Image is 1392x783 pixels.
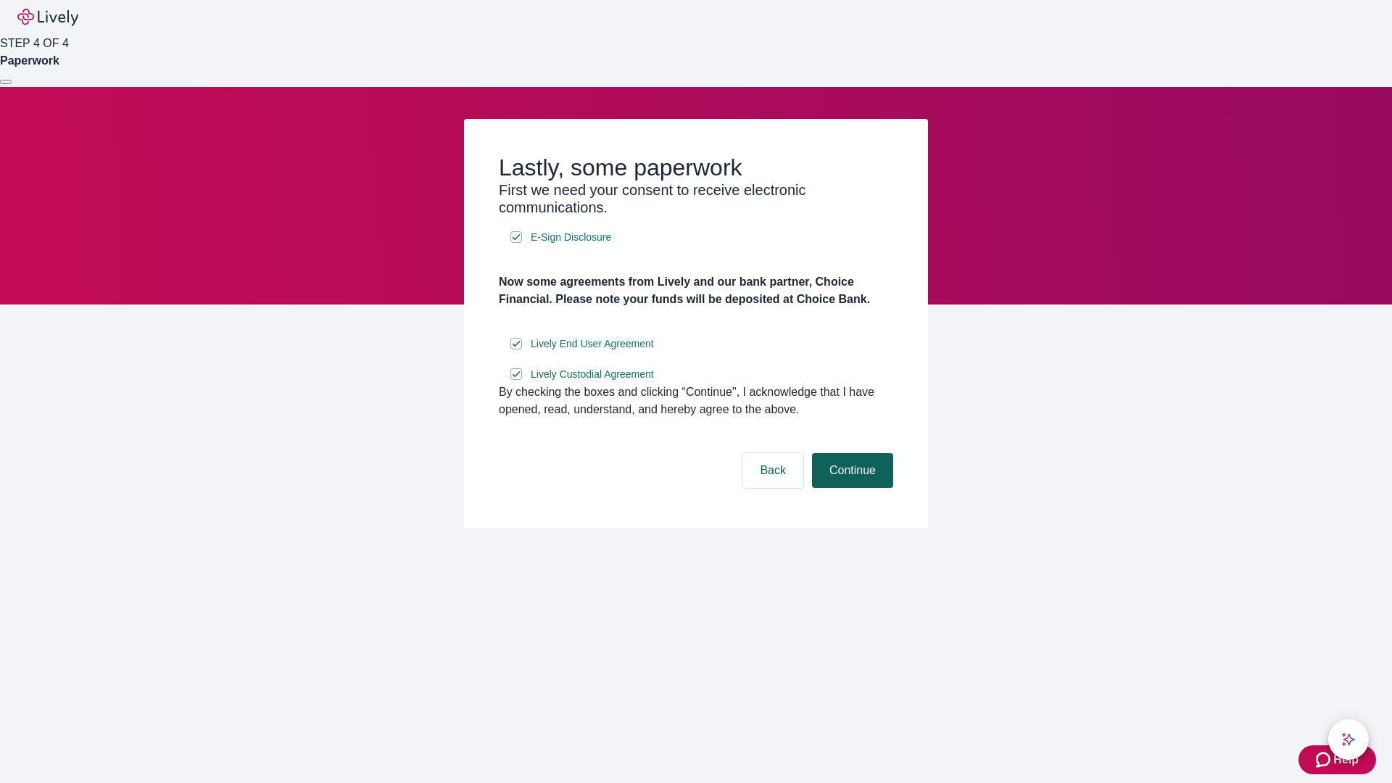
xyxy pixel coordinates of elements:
[1316,751,1333,768] svg: Zendesk support icon
[812,453,893,488] button: Continue
[531,230,611,245] span: E-Sign Disclosure
[528,228,614,246] a: e-sign disclosure document
[499,384,893,418] div: By checking the boxes and clicking “Continue", I acknowledge that I have opened, read, understand...
[742,453,803,488] button: Back
[499,273,893,308] h4: Now some agreements from Lively and our bank partner, Choice Financial. Please note your funds wi...
[499,154,893,181] h2: Lastly, some paperwork
[1328,719,1369,760] button: chat
[1298,745,1376,774] button: Zendesk support iconHelp
[528,335,657,353] a: e-sign disclosure document
[531,367,654,382] span: Lively Custodial Agreement
[528,365,657,384] a: e-sign disclosure document
[531,336,654,352] span: Lively End User Agreement
[17,9,78,26] img: Lively
[1341,732,1356,747] svg: Lively AI Assistant
[1333,751,1359,768] span: Help
[499,181,893,216] h3: First we need your consent to receive electronic communications.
